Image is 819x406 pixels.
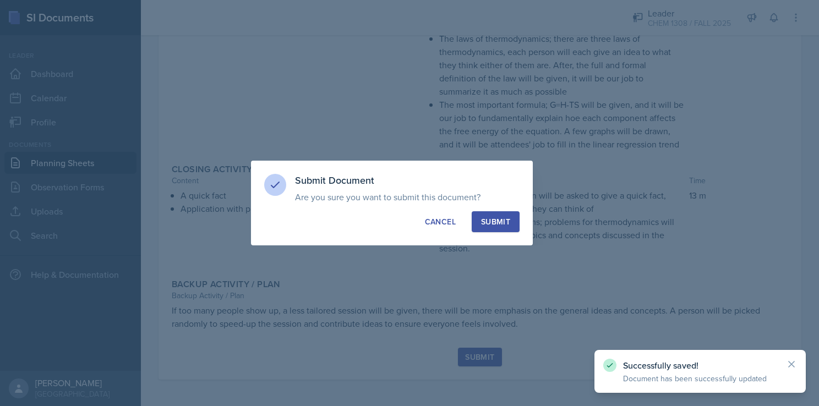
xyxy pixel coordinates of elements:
h3: Submit Document [295,174,520,187]
div: Cancel [425,216,456,227]
p: Are you sure you want to submit this document? [295,191,520,202]
button: Cancel [416,211,465,232]
div: Submit [481,216,510,227]
p: Document has been successfully updated [623,373,777,384]
p: Successfully saved! [623,360,777,371]
button: Submit [472,211,520,232]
